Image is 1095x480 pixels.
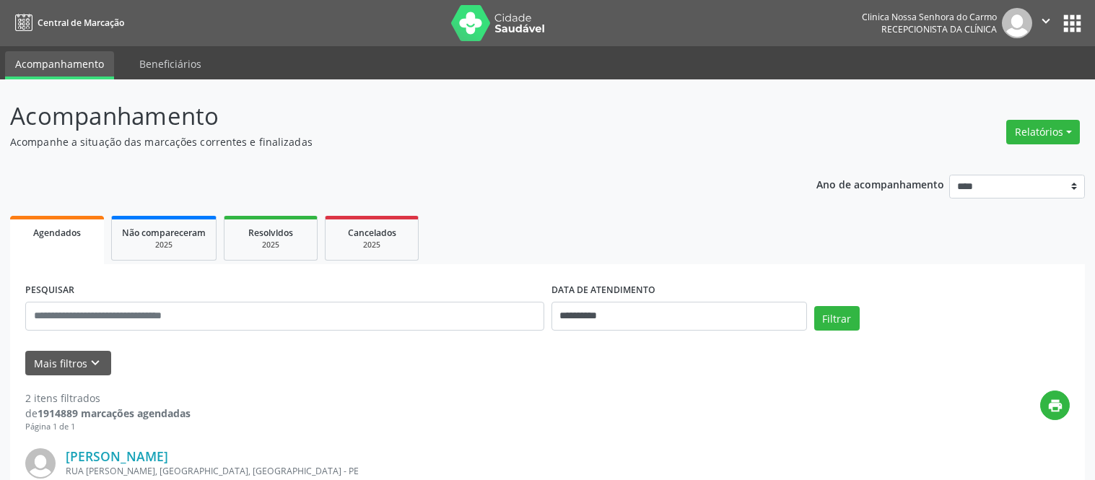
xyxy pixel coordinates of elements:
[862,11,997,23] div: Clinica Nossa Senhora do Carmo
[1060,11,1085,36] button: apps
[122,227,206,239] span: Não compareceram
[348,227,396,239] span: Cancelados
[66,465,853,477] div: RUA [PERSON_NAME], [GEOGRAPHIC_DATA], [GEOGRAPHIC_DATA] - PE
[1002,8,1032,38] img: img
[33,227,81,239] span: Agendados
[814,306,860,331] button: Filtrar
[1006,120,1080,144] button: Relatórios
[25,406,191,421] div: de
[816,175,944,193] p: Ano de acompanhamento
[25,448,56,479] img: img
[235,240,307,250] div: 2025
[881,23,997,35] span: Recepcionista da clínica
[25,279,74,302] label: PESQUISAR
[1038,13,1054,29] i: 
[10,11,124,35] a: Central de Marcação
[10,98,762,134] p: Acompanhamento
[10,134,762,149] p: Acompanhe a situação das marcações correntes e finalizadas
[38,406,191,420] strong: 1914889 marcações agendadas
[122,240,206,250] div: 2025
[5,51,114,79] a: Acompanhamento
[551,279,655,302] label: DATA DE ATENDIMENTO
[1032,8,1060,38] button: 
[25,390,191,406] div: 2 itens filtrados
[1040,390,1070,420] button: print
[87,355,103,371] i: keyboard_arrow_down
[25,351,111,376] button: Mais filtroskeyboard_arrow_down
[248,227,293,239] span: Resolvidos
[38,17,124,29] span: Central de Marcação
[336,240,408,250] div: 2025
[129,51,211,77] a: Beneficiários
[25,421,191,433] div: Página 1 de 1
[66,448,168,464] a: [PERSON_NAME]
[1047,398,1063,414] i: print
